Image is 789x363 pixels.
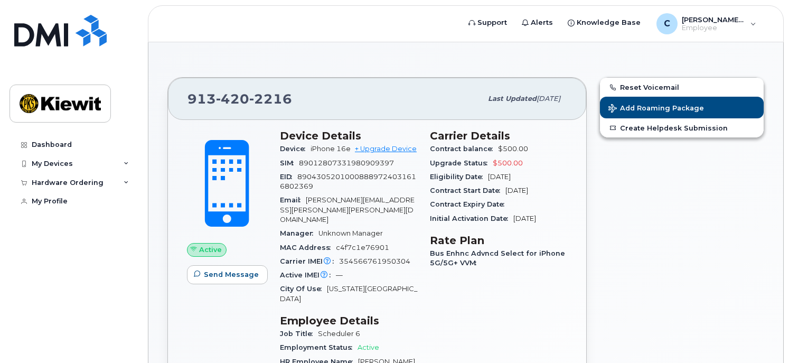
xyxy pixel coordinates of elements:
span: [US_STATE][GEOGRAPHIC_DATA] [280,285,417,302]
span: Send Message [204,269,259,280]
button: Send Message [187,265,268,284]
span: iPhone 16e [311,145,351,153]
span: Eligibility Date [430,173,488,181]
span: [DATE] [505,187,528,194]
h3: Rate Plan [430,234,567,247]
span: Bus Enhnc Advncd Select for iPhone 5G/5G+ VVM [430,249,565,267]
span: [DATE] [488,173,511,181]
button: Reset Voicemail [600,78,764,97]
span: Scheduler 6 [318,330,360,338]
span: $500.00 [498,145,528,153]
span: Device [280,145,311,153]
span: Carrier IMEI [280,257,339,265]
span: Unknown Manager [318,229,383,237]
span: Active [199,245,222,255]
span: Manager [280,229,318,237]
a: + Upgrade Device [355,145,417,153]
span: EID [280,173,297,181]
span: 420 [216,91,249,107]
span: [DATE] [537,95,560,103]
span: Upgrade Status [430,159,493,167]
span: Add Roaming Package [608,104,704,114]
span: 354566761950304 [339,257,410,265]
span: $500.00 [493,159,523,167]
h3: Carrier Details [430,129,567,142]
span: Job Title [280,330,318,338]
span: SIM [280,159,299,167]
span: MAC Address [280,244,336,252]
span: Active IMEI [280,271,336,279]
h3: Employee Details [280,314,417,327]
span: Email [280,196,306,204]
span: Contract balance [430,145,498,153]
h3: Device Details [280,129,417,142]
span: Contract Start Date [430,187,505,194]
span: Active [358,343,379,351]
span: Employment Status [280,343,358,351]
iframe: Messenger Launcher [743,317,781,355]
span: c4f7c1e76901 [336,244,389,252]
span: 89012807331980909397 [299,159,394,167]
span: [PERSON_NAME][EMAIL_ADDRESS][PERSON_NAME][PERSON_NAME][DOMAIN_NAME] [280,196,415,224]
span: Contract Expiry Date [430,200,510,208]
span: 2216 [249,91,292,107]
a: Create Helpdesk Submission [600,118,764,137]
span: [DATE] [513,215,536,222]
span: — [336,271,343,279]
span: Last updated [488,95,537,103]
span: 89043052010008889724031616802369 [280,173,416,190]
span: City Of Use [280,285,327,293]
button: Add Roaming Package [600,97,764,118]
span: 913 [187,91,292,107]
span: Initial Activation Date [430,215,513,222]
